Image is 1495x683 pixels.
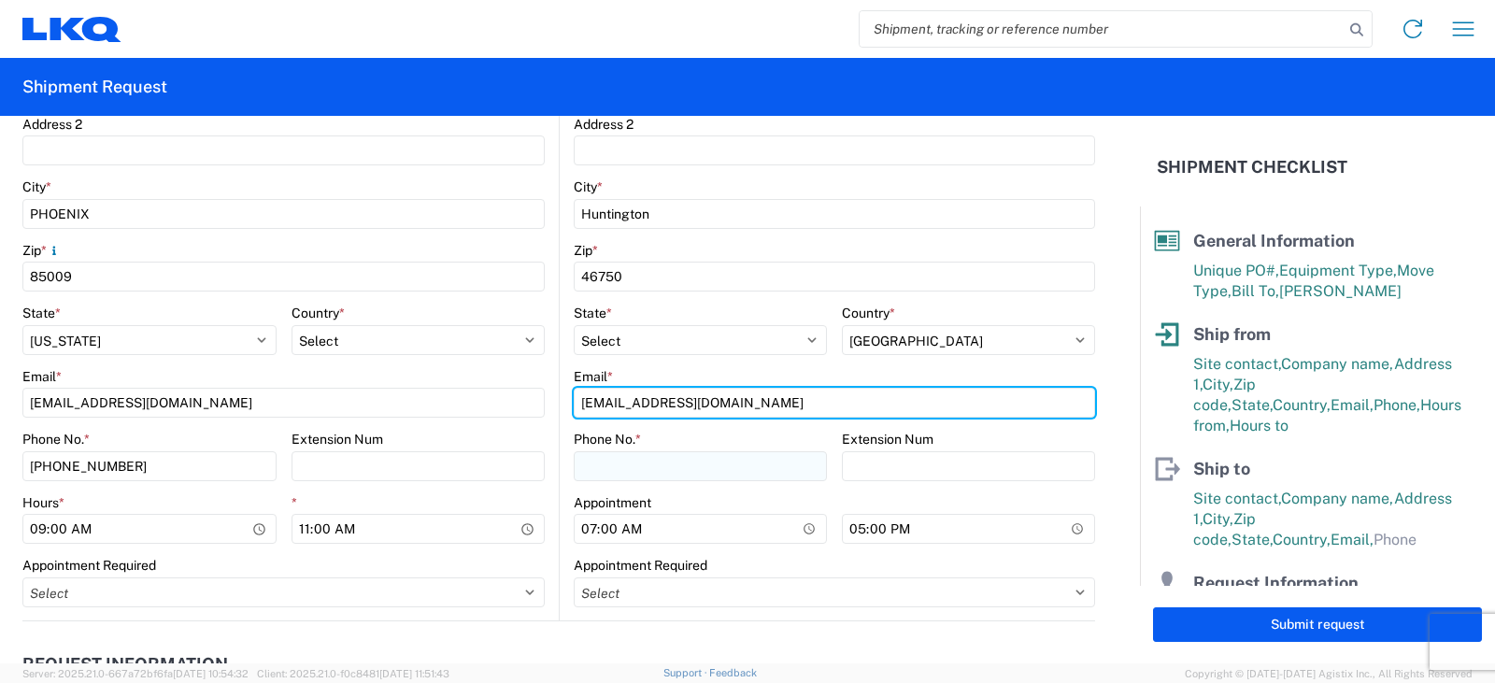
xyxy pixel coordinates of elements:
span: Server: 2025.21.0-667a72bf6fa [22,668,249,679]
label: Appointment Required [22,557,156,574]
label: Appointment [574,494,651,511]
span: City, [1203,376,1233,393]
span: State, [1232,396,1273,414]
h2: Shipment Request [22,76,167,98]
label: Zip [574,242,598,259]
label: Country [842,305,895,321]
label: State [22,305,61,321]
span: Bill To, [1232,282,1279,300]
span: Country, [1273,396,1331,414]
label: Extension Num [842,431,933,448]
span: [DATE] 10:54:32 [173,668,249,679]
label: State [574,305,612,321]
label: Email [574,368,613,385]
span: [DATE] 11:51:43 [379,668,449,679]
label: Phone No. [22,431,90,448]
label: Address 2 [574,116,634,133]
span: Ship from [1193,324,1271,344]
a: Feedback [709,667,757,678]
label: Country [292,305,345,321]
h2: Shipment Checklist [1157,156,1347,178]
span: Copyright © [DATE]-[DATE] Agistix Inc., All Rights Reserved [1185,665,1473,682]
label: City [574,178,603,195]
span: Request Information [1193,573,1359,592]
label: Extension Num [292,431,383,448]
h2: Request Information [22,655,228,674]
span: Ship to [1193,459,1250,478]
span: Site contact, [1193,490,1281,507]
label: Email [22,368,62,385]
span: Company name, [1281,355,1394,373]
span: City, [1203,510,1233,528]
label: Hours [22,494,64,511]
label: Zip [22,242,62,259]
label: Address 2 [22,116,82,133]
span: Site contact, [1193,355,1281,373]
span: [PERSON_NAME] [1279,282,1402,300]
label: City [22,178,51,195]
span: Email, [1331,531,1374,548]
label: Phone No. [574,431,641,448]
span: Email, [1331,396,1374,414]
button: Submit request [1153,607,1482,642]
span: Hours to [1230,417,1289,434]
label: Appointment Required [574,557,707,574]
span: Unique PO#, [1193,262,1279,279]
span: Equipment Type, [1279,262,1397,279]
a: Support [663,667,710,678]
span: Client: 2025.21.0-f0c8481 [257,668,449,679]
span: Phone, [1374,396,1420,414]
span: Company name, [1281,490,1394,507]
span: Country, [1273,531,1331,548]
span: Phone [1374,531,1417,548]
input: Shipment, tracking or reference number [860,11,1344,47]
span: General Information [1193,231,1355,250]
span: State, [1232,531,1273,548]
